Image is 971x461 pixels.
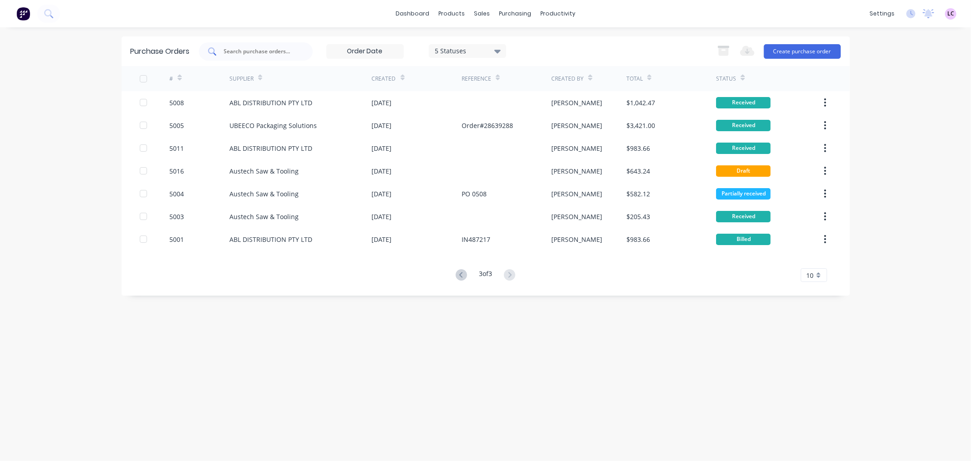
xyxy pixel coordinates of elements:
div: ABL DISTRIBUTION PTY LTD [229,235,312,244]
div: # [169,75,173,83]
div: ABL DISTRIBUTION PTY LTD [229,143,312,153]
div: Status [716,75,736,83]
div: productivity [536,7,580,20]
div: [DATE] [372,121,392,130]
div: Austech Saw & Tooling [229,189,299,199]
div: [PERSON_NAME] [551,143,602,153]
div: Received [716,120,771,131]
div: [DATE] [372,166,392,176]
div: [DATE] [372,212,392,221]
div: Received [716,97,771,108]
div: [DATE] [372,189,392,199]
div: 5005 [169,121,184,130]
div: 5 Statuses [435,46,500,56]
div: Purchase Orders [131,46,190,57]
div: Austech Saw & Tooling [229,212,299,221]
div: Total [626,75,643,83]
div: Draft [716,165,771,177]
div: 5016 [169,166,184,176]
div: [PERSON_NAME] [551,212,602,221]
div: [DATE] [372,143,392,153]
div: 5001 [169,235,184,244]
div: Received [716,211,771,222]
div: [PERSON_NAME] [551,189,602,199]
div: Supplier [229,75,254,83]
div: 5003 [169,212,184,221]
div: $983.66 [626,143,650,153]
div: $643.24 [626,166,650,176]
div: [PERSON_NAME] [551,98,602,108]
div: [PERSON_NAME] [551,166,602,176]
div: [PERSON_NAME] [551,121,602,130]
div: Reference [462,75,491,83]
div: ABL DISTRIBUTION PTY LTD [229,98,312,108]
input: Order Date [327,45,403,58]
div: Order#28639288 [462,121,513,130]
div: $983.66 [626,235,650,244]
div: PO 0508 [462,189,487,199]
div: $205.43 [626,212,650,221]
div: Billed [716,234,771,245]
div: UBEECO Packaging Solutions [229,121,317,130]
span: 10 [807,271,814,280]
div: products [434,7,469,20]
button: Create purchase order [764,44,841,59]
div: Created [372,75,396,83]
div: 3 of 3 [479,269,492,282]
input: Search purchase orders... [223,47,299,56]
div: 5004 [169,189,184,199]
div: 5011 [169,143,184,153]
div: Created By [551,75,584,83]
span: LC [947,10,954,18]
div: sales [469,7,494,20]
div: IN487217 [462,235,490,244]
div: [DATE] [372,235,392,244]
div: 5008 [169,98,184,108]
img: Factory [16,7,30,20]
div: Austech Saw & Tooling [229,166,299,176]
div: settings [865,7,899,20]
div: $1,042.47 [626,98,655,108]
div: [DATE] [372,98,392,108]
div: $582.12 [626,189,650,199]
div: Received [716,143,771,154]
div: [PERSON_NAME] [551,235,602,244]
div: $3,421.00 [626,121,655,130]
a: dashboard [391,7,434,20]
div: purchasing [494,7,536,20]
div: Partially received [716,188,771,200]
